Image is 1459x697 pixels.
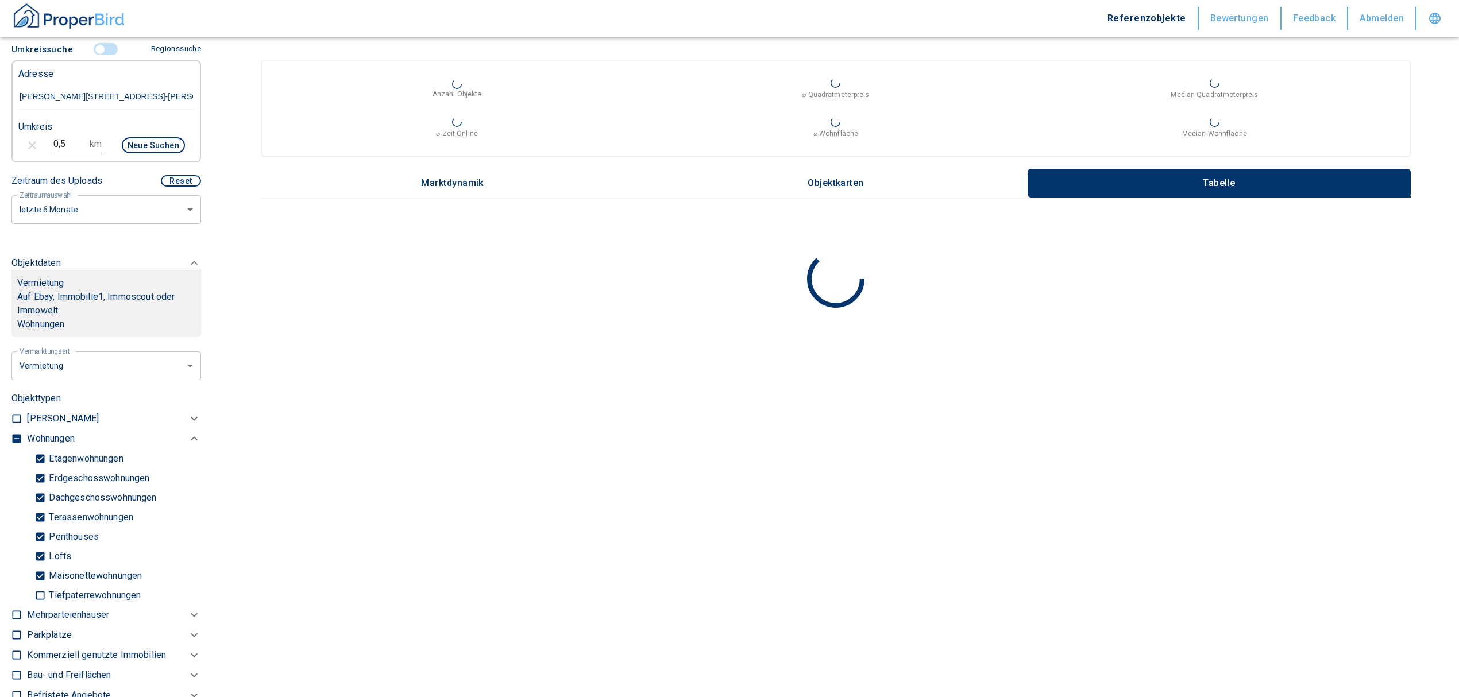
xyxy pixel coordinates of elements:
[161,175,201,187] button: Reset
[27,409,201,429] div: [PERSON_NAME]
[1182,129,1247,139] p: Median-Wohnfläche
[18,120,52,134] p: Umkreis
[11,392,201,405] p: Objekttypen
[46,513,133,522] p: Terassenwohnungen
[17,317,195,331] p: Wohnungen
[1096,7,1199,30] button: Referenzobjekte
[27,608,109,622] p: Mehrparteienhäuser
[46,591,141,600] p: Tiefpaterrewohnungen
[27,429,201,449] div: Wohnungen
[11,2,126,35] button: ProperBird Logo and Home Button
[1199,7,1282,30] button: Bewertungen
[18,67,53,81] p: Adresse
[46,454,123,463] p: Etagenwohnungen
[27,668,111,682] p: Bau- und Freiflächen
[421,178,484,188] p: Marktdynamik
[11,174,102,188] p: Zeitraum des Uploads
[436,129,477,139] p: ⌀-Zeit Online
[46,552,71,561] p: Lofts
[11,38,78,60] button: Umkreissuche
[813,129,858,139] p: ⌀-Wohnfläche
[1282,7,1349,30] button: Feedback
[1190,178,1248,188] p: Tabelle
[11,256,61,270] p: Objektdaten
[11,245,201,348] div: ObjektdatenVermietungAuf Ebay, Immobilie1, Immoscout oder ImmoweltWohnungen
[261,169,1411,198] div: wrapped label tabs example
[46,474,149,483] p: Erdgeschosswohnungen
[27,412,99,425] p: [PERSON_NAME]
[18,84,194,110] input: Adresse ändern
[27,605,201,625] div: Mehrparteienhäuser
[27,628,72,642] p: Parkplätze
[11,194,201,224] div: letzte 6 Monate
[27,648,166,662] p: Kommerziell genutzte Immobilien
[27,625,201,645] div: Parkplätze
[122,137,185,153] button: Neue Suchen
[27,645,201,665] div: Kommerziell genutzte Immobilien
[11,2,126,30] img: ProperBird Logo and Home Button
[17,276,64,290] p: Vermietung
[807,178,864,188] p: Objektkarten
[46,571,142,580] p: Maisonettewohnungen
[1171,90,1258,100] p: Median-Quadratmeterpreis
[27,665,201,686] div: Bau- und Freiflächen
[433,89,482,99] p: Anzahl Objekte
[46,493,156,502] p: Dachgeschosswohnungen
[1348,7,1416,30] button: Abmelden
[146,39,201,59] button: Regionssuche
[11,350,201,381] div: letzte 6 Monate
[46,532,99,541] p: Penthouses
[90,137,102,151] p: km
[802,90,869,100] p: ⌀-Quadratmeterpreis
[27,432,74,446] p: Wohnungen
[17,290,195,317] p: Auf Ebay, Immobilie1, Immoscout oder Immowelt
